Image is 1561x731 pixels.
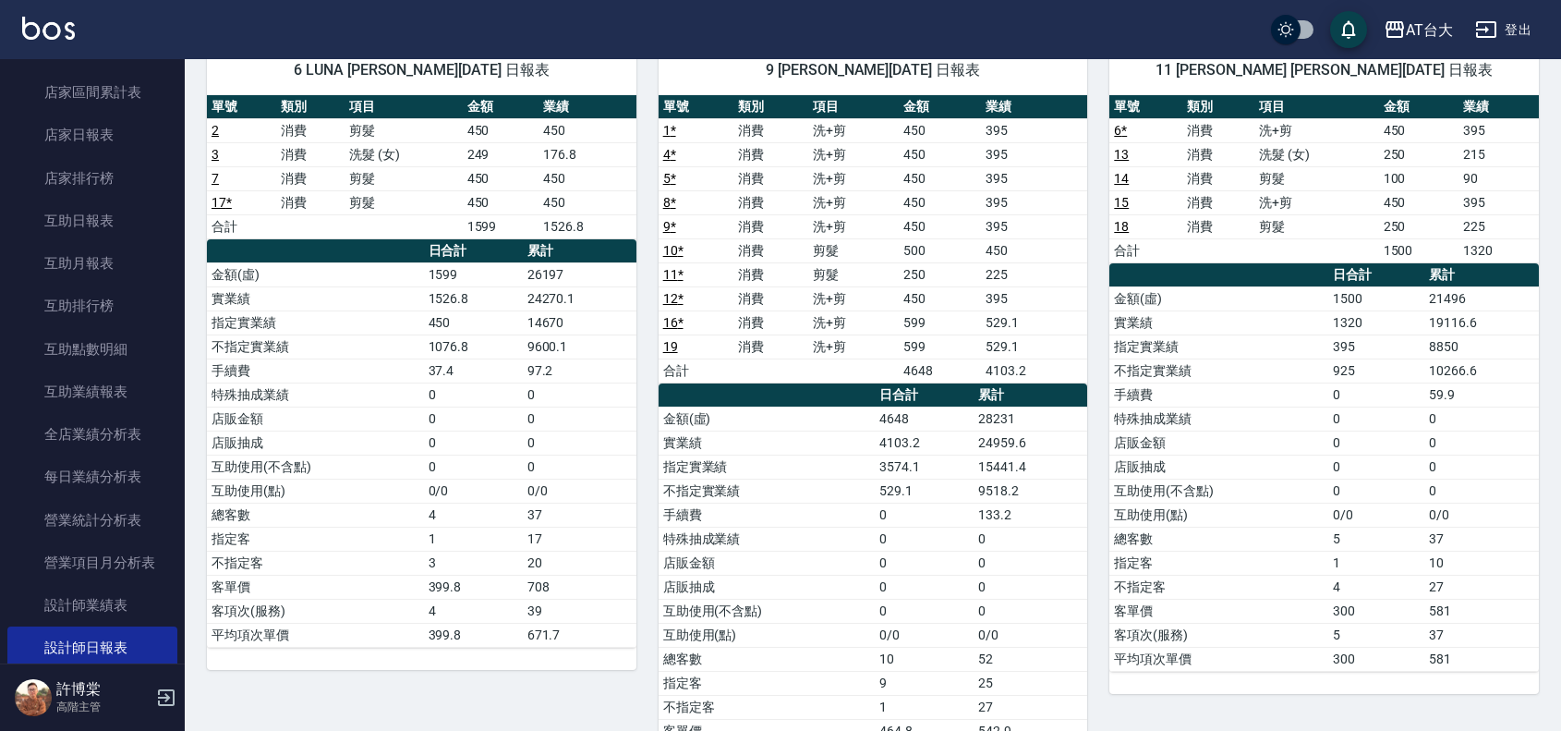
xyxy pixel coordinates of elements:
[424,407,523,431] td: 0
[207,479,424,503] td: 互助使用(點)
[733,166,808,190] td: 消費
[981,311,1087,335] td: 529.1
[659,407,876,431] td: 金額(虛)
[207,503,424,527] td: 總客數
[1458,166,1539,190] td: 90
[733,214,808,238] td: 消費
[808,118,899,142] td: 洗+剪
[1109,455,1327,479] td: 店販抽成
[7,200,177,242] a: 互助日報表
[1328,431,1424,455] td: 0
[974,384,1087,408] th: 累計
[808,238,899,262] td: 剪髮
[207,575,424,599] td: 客單價
[659,671,876,695] td: 指定客
[974,455,1087,479] td: 15441.4
[1114,147,1129,162] a: 13
[1328,383,1424,407] td: 0
[1328,286,1424,311] td: 1500
[1424,263,1539,287] th: 累計
[1131,61,1517,79] span: 11 [PERSON_NAME] [PERSON_NAME][DATE] 日報表
[207,214,276,238] td: 合計
[424,431,523,455] td: 0
[1328,551,1424,575] td: 1
[538,214,636,238] td: 1526.8
[7,242,177,285] a: 互助月報表
[659,551,876,575] td: 店販金額
[207,311,424,335] td: 指定實業績
[974,599,1087,623] td: 0
[1468,13,1539,47] button: 登出
[424,479,523,503] td: 0/0
[22,17,75,40] img: Logo
[1424,335,1539,359] td: 8850
[981,262,1087,286] td: 225
[424,623,523,647] td: 399.8
[1254,95,1378,119] th: 項目
[1109,431,1327,455] td: 店販金額
[1376,11,1460,49] button: AT台大
[1109,575,1327,599] td: 不指定客
[523,479,636,503] td: 0/0
[1379,214,1459,238] td: 250
[875,695,974,719] td: 1
[808,214,899,238] td: 洗+剪
[1254,118,1378,142] td: 洗+剪
[56,680,151,699] h5: 許博棠
[808,335,899,359] td: 洗+剪
[875,527,974,551] td: 0
[1424,359,1539,383] td: 10266.6
[974,671,1087,695] td: 25
[1254,214,1378,238] td: 剪髮
[207,527,424,551] td: 指定客
[207,262,424,286] td: 金額(虛)
[1379,95,1459,119] th: 金額
[7,627,177,669] a: 設計師日報表
[345,118,462,142] td: 剪髮
[899,95,981,119] th: 金額
[659,599,876,623] td: 互助使用(不含點)
[981,359,1087,383] td: 4103.2
[974,551,1087,575] td: 0
[345,166,462,190] td: 剪髮
[523,527,636,551] td: 17
[1424,407,1539,431] td: 0
[1328,503,1424,527] td: 0/0
[229,61,614,79] span: 6 LUNA [PERSON_NAME][DATE] 日報表
[1328,455,1424,479] td: 0
[345,95,462,119] th: 項目
[1379,166,1459,190] td: 100
[56,699,151,715] p: 高階主管
[1182,95,1255,119] th: 類別
[659,527,876,551] td: 特殊抽成業績
[7,542,177,584] a: 營業項目月分析表
[424,383,523,407] td: 0
[1458,95,1539,119] th: 業績
[875,575,974,599] td: 0
[424,239,523,263] th: 日合計
[424,262,523,286] td: 1599
[733,142,808,166] td: 消費
[7,71,177,114] a: 店家區間累計表
[276,166,345,190] td: 消費
[207,383,424,407] td: 特殊抽成業績
[345,142,462,166] td: 洗髮 (女)
[875,407,974,431] td: 4648
[899,190,981,214] td: 450
[523,551,636,575] td: 20
[523,407,636,431] td: 0
[538,190,636,214] td: 450
[7,285,177,327] a: 互助排行榜
[1424,431,1539,455] td: 0
[875,503,974,527] td: 0
[1458,190,1539,214] td: 395
[523,503,636,527] td: 37
[981,95,1087,119] th: 業績
[1328,599,1424,623] td: 300
[659,95,733,119] th: 單號
[663,339,678,354] a: 19
[523,311,636,335] td: 14670
[1424,623,1539,647] td: 37
[1379,118,1459,142] td: 450
[207,239,636,648] table: a dense table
